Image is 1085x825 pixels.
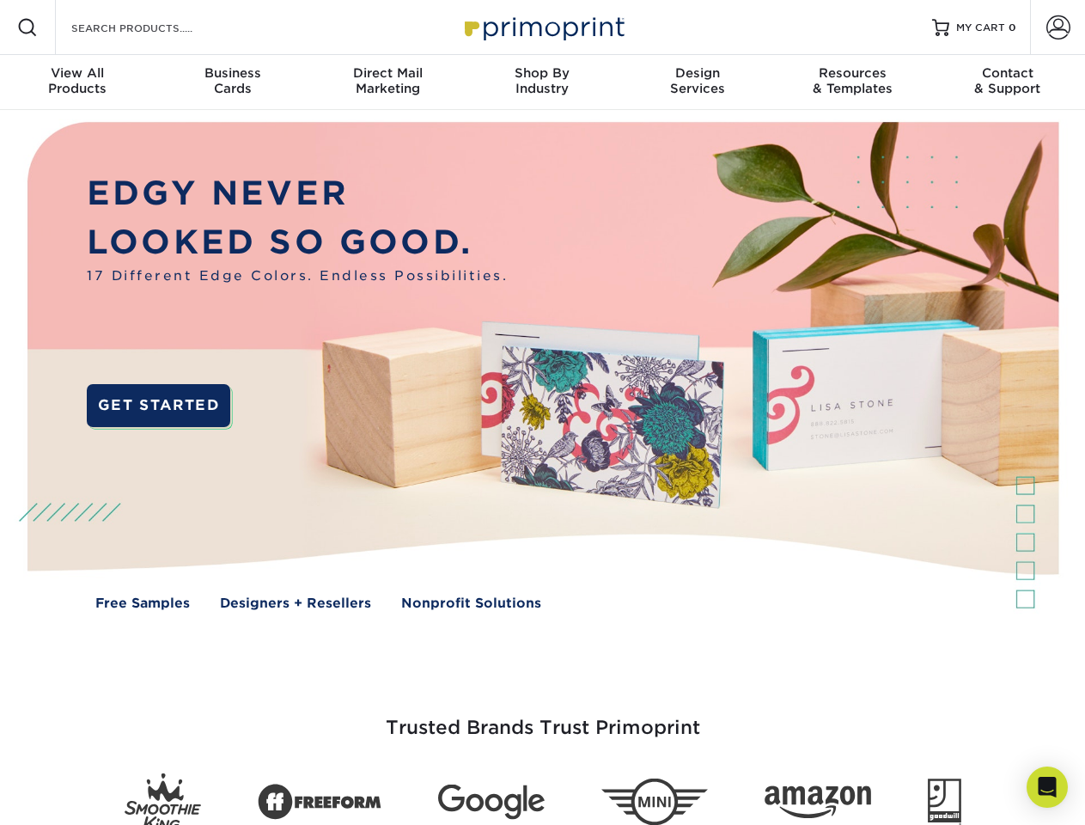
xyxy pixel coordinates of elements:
span: 0 [1009,21,1016,34]
img: Goodwill [928,779,961,825]
span: Design [620,65,775,81]
p: LOOKED SO GOOD. [87,218,508,267]
img: Google [438,785,545,820]
img: Amazon [765,786,871,819]
div: Industry [465,65,619,96]
span: Shop By [465,65,619,81]
input: SEARCH PRODUCTS..... [70,17,237,38]
a: GET STARTED [87,384,230,427]
h3: Trusted Brands Trust Primoprint [40,675,1045,760]
a: Shop ByIndustry [465,55,619,110]
span: Direct Mail [310,65,465,81]
span: Resources [775,65,930,81]
a: BusinessCards [155,55,309,110]
a: Resources& Templates [775,55,930,110]
p: EDGY NEVER [87,169,508,218]
a: Free Samples [95,594,190,614]
a: Nonprofit Solutions [401,594,541,614]
div: & Support [930,65,1085,96]
div: Open Intercom Messenger [1027,767,1068,808]
div: Marketing [310,65,465,96]
img: Primoprint [457,9,629,46]
a: DesignServices [620,55,775,110]
a: Designers + Resellers [220,594,371,614]
div: & Templates [775,65,930,96]
span: 17 Different Edge Colors. Endless Possibilities. [87,266,508,286]
div: Cards [155,65,309,96]
span: Contact [930,65,1085,81]
a: Contact& Support [930,55,1085,110]
span: MY CART [956,21,1005,35]
span: Business [155,65,309,81]
div: Services [620,65,775,96]
a: Direct MailMarketing [310,55,465,110]
iframe: Google Customer Reviews [4,773,146,819]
